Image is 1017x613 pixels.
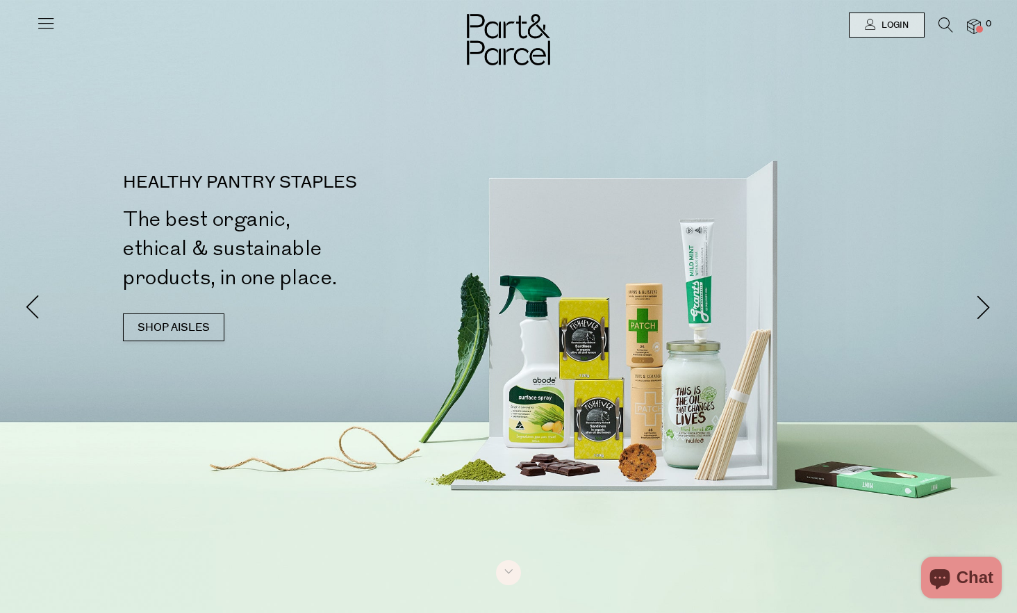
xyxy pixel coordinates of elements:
[878,19,909,31] span: Login
[849,13,925,38] a: Login
[123,174,514,191] p: HEALTHY PANTRY STAPLES
[917,557,1006,602] inbox-online-store-chat: Shopify online store chat
[982,18,995,31] span: 0
[967,19,981,33] a: 0
[123,205,514,293] h2: The best organic, ethical & sustainable products, in one place.
[123,313,224,341] a: SHOP AISLES
[467,14,550,65] img: Part&Parcel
